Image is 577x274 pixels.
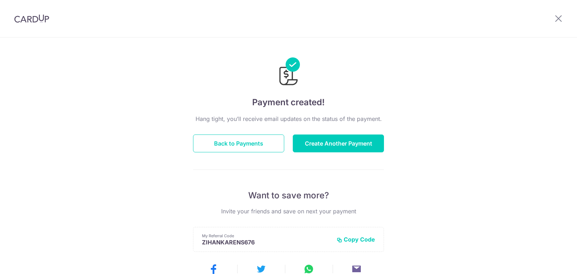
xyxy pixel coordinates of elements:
img: CardUp [14,14,49,23]
button: Create Another Payment [293,135,384,152]
p: Hang tight, you’ll receive email updates on the status of the payment. [193,115,384,123]
h4: Payment created! [193,96,384,109]
img: Payments [277,57,300,87]
p: My Referral Code [202,233,331,239]
button: Back to Payments [193,135,284,152]
p: Want to save more? [193,190,384,201]
button: Copy Code [337,236,375,243]
p: Invite your friends and save on next your payment [193,207,384,215]
p: ZIHANKARENS676 [202,239,331,246]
